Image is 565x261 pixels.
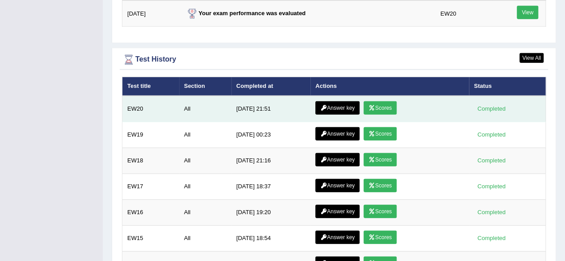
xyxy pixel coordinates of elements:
div: Completed [474,130,509,140]
td: [DATE] 21:16 [231,148,310,174]
td: EW16 [122,199,179,225]
a: View [517,6,538,19]
td: All [179,174,231,199]
a: Answer key [315,127,360,141]
td: [DATE] [122,0,180,27]
div: Completed [474,208,509,217]
div: Completed [474,104,509,114]
th: Section [179,77,231,96]
a: Answer key [315,231,360,244]
td: EW19 [122,122,179,148]
strong: Your exam performance was evaluated [185,10,306,17]
td: All [179,199,231,225]
td: [DATE] 18:37 [231,174,310,199]
a: Scores [364,179,397,192]
td: [DATE] 00:23 [231,122,310,148]
a: Scores [364,231,397,244]
a: Answer key [315,205,360,218]
th: Status [469,77,545,96]
td: All [179,122,231,148]
th: Test title [122,77,179,96]
a: Answer key [315,153,360,166]
td: All [179,225,231,251]
a: Answer key [315,179,360,192]
a: Scores [364,205,397,218]
th: Actions [310,77,469,96]
td: [DATE] 18:54 [231,225,310,251]
td: [DATE] 21:51 [231,96,310,122]
a: View All [519,53,544,63]
td: All [179,96,231,122]
td: EW15 [122,225,179,251]
a: Scores [364,101,397,115]
td: All [179,148,231,174]
td: [DATE] 19:20 [231,199,310,225]
a: Scores [364,153,397,166]
a: Scores [364,127,397,141]
td: EW18 [122,148,179,174]
td: EW17 [122,174,179,199]
a: Answer key [315,101,360,115]
div: Completed [474,182,509,191]
div: Completed [474,234,509,243]
td: EW20 [435,0,492,27]
div: Test History [122,53,546,66]
div: Completed [474,156,509,166]
td: EW20 [122,96,179,122]
th: Completed at [231,77,310,96]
